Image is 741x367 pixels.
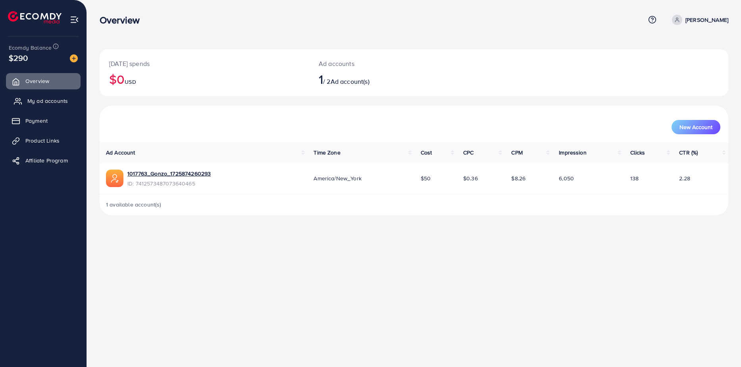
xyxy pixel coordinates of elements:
[463,149,473,156] span: CPC
[125,78,136,86] span: USD
[100,14,146,26] h3: Overview
[672,120,720,134] button: New Account
[511,149,522,156] span: CPM
[106,201,162,209] span: 1 available account(s)
[25,156,68,164] span: Affiliate Program
[25,77,49,85] span: Overview
[319,71,457,87] h2: / 2
[9,44,52,52] span: Ecomdy Balance
[25,117,48,125] span: Payment
[319,59,457,68] p: Ad accounts
[679,149,698,156] span: CTR (%)
[6,153,81,168] a: Affiliate Program
[463,174,478,182] span: $0.36
[685,15,728,25] p: [PERSON_NAME]
[511,174,525,182] span: $8.26
[8,11,62,23] img: logo
[559,174,574,182] span: 6,050
[559,149,587,156] span: Impression
[421,174,431,182] span: $50
[27,97,68,105] span: My ad accounts
[70,15,79,24] img: menu
[106,149,135,156] span: Ad Account
[6,93,81,109] a: My ad accounts
[314,174,362,182] span: America/New_York
[6,73,81,89] a: Overview
[630,149,645,156] span: Clicks
[421,149,432,156] span: Cost
[630,174,639,182] span: 138
[9,52,28,64] span: $290
[109,71,300,87] h2: $0
[331,77,370,86] span: Ad account(s)
[707,331,735,361] iframe: Chat
[127,180,211,187] span: ID: 7412573487073640465
[6,133,81,149] a: Product Links
[70,54,78,62] img: image
[109,59,300,68] p: [DATE] spends
[319,70,323,88] span: 1
[6,113,81,129] a: Payment
[127,170,211,178] a: 1017763_Gonzo_1725874260293
[314,149,340,156] span: Time Zone
[679,124,712,130] span: New Account
[669,15,728,25] a: [PERSON_NAME]
[679,174,690,182] span: 2.28
[106,170,123,187] img: ic-ads-acc.e4c84228.svg
[25,137,60,145] span: Product Links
